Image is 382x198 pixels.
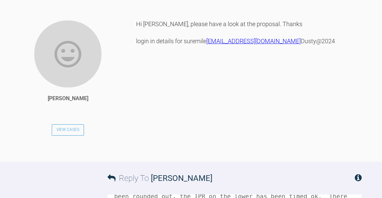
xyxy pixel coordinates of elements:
h3: Reply To [108,172,212,185]
a: [EMAIL_ADDRESS][DOMAIN_NAME] [206,38,301,45]
div: Hi [PERSON_NAME], please have a look at the proposal. Thanks login in details for suremile Dusty@... [136,20,362,152]
div: [PERSON_NAME] [48,94,88,103]
span: [PERSON_NAME] [151,174,212,183]
img: Rupen Patel [34,20,102,88]
a: View Cases [52,124,84,136]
